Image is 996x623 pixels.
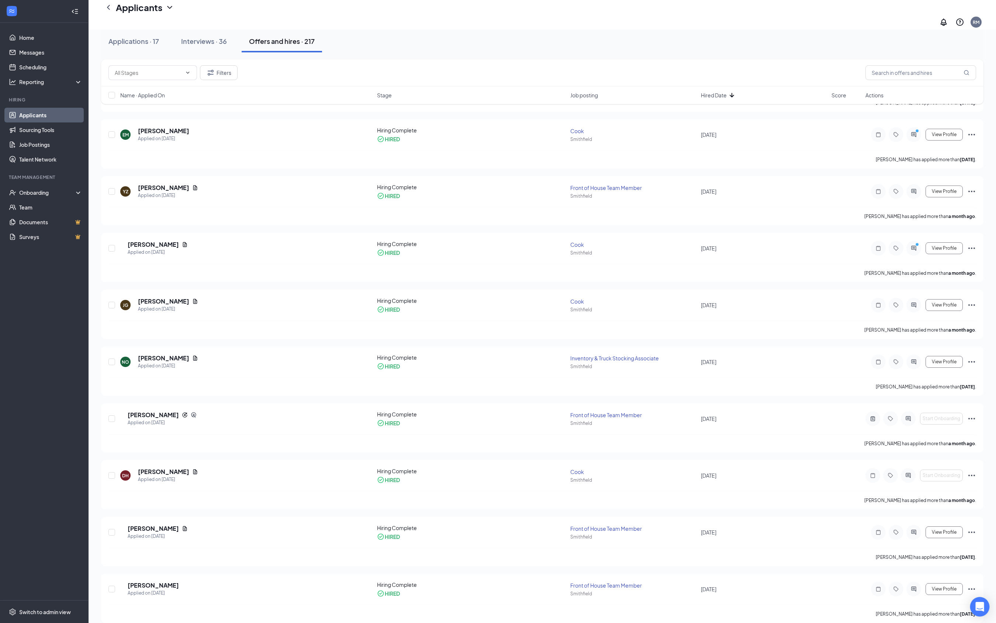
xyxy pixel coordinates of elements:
div: Inventory & Truck Stocking Associate [570,354,696,362]
p: [PERSON_NAME] has applied more than . [876,554,976,560]
div: HIRED [385,590,400,597]
svg: WorkstreamLogo [8,7,15,15]
svg: Document [192,355,198,361]
span: Start Onboarding [923,473,960,478]
b: [DATE] [960,611,975,617]
svg: Tag [892,245,900,251]
span: View Profile [932,246,957,251]
span: View Profile [932,586,957,592]
svg: Ellipses [967,585,976,593]
div: HIRED [385,419,400,427]
p: [PERSON_NAME] has applied more than . [876,156,976,163]
div: Team Management [9,174,81,180]
svg: MagnifyingGlass [964,70,969,76]
svg: CheckmarkCircle [377,135,384,143]
svg: ActiveChat [909,359,918,365]
div: JG [123,302,128,308]
svg: ActiveChat [909,586,918,592]
svg: Tag [892,529,900,535]
span: [DATE] [701,188,716,195]
h5: [PERSON_NAME] [128,581,179,589]
svg: QuestionInfo [955,18,964,27]
div: Cook [570,468,696,475]
svg: ArrowDown [727,91,736,100]
svg: Tag [892,586,900,592]
span: View Profile [932,359,957,364]
div: HIRED [385,533,400,540]
input: All Stages [115,69,182,77]
h5: [PERSON_NAME] [138,354,189,362]
div: RM [973,19,979,25]
div: Hiring Complete [377,183,566,191]
svg: PrimaryDot [914,242,923,248]
span: View Profile [932,189,957,194]
div: Hiring Complete [377,297,566,304]
svg: CheckmarkCircle [377,476,384,484]
h5: [PERSON_NAME] [128,525,179,533]
span: View Profile [932,302,957,308]
svg: CheckmarkCircle [377,590,384,597]
h5: [PERSON_NAME] [138,468,189,476]
div: Open Intercom Messenger [970,597,990,617]
p: [PERSON_NAME] has applied more than . [864,213,976,219]
div: Smithfield [570,534,696,540]
div: HIRED [385,476,400,484]
svg: CheckmarkCircle [377,192,384,200]
div: Applied on [DATE] [128,249,188,256]
p: [PERSON_NAME] has applied more than . [864,270,976,276]
span: [DATE] [701,415,716,422]
div: Offers and hires · 217 [249,37,315,46]
b: [DATE] [960,554,975,560]
a: DocumentsCrown [19,215,82,229]
div: Cook [570,127,696,135]
h5: [PERSON_NAME] [138,297,189,305]
div: Hiring Complete [377,127,566,134]
svg: CheckmarkCircle [377,533,384,540]
svg: Document [192,185,198,191]
h5: [PERSON_NAME] [128,240,179,249]
span: [DATE] [701,302,716,308]
a: Applicants [19,108,82,122]
h5: [PERSON_NAME] [128,411,179,419]
button: View Profile [926,583,963,595]
b: [DATE] [960,157,975,162]
div: EM [122,132,129,138]
div: Smithfield [570,420,696,426]
div: HIRED [385,192,400,200]
svg: CheckmarkCircle [377,306,384,313]
p: [PERSON_NAME] has applied more than . [864,440,976,447]
div: Cook [570,241,696,248]
h1: Applicants [116,1,162,14]
a: SurveysCrown [19,229,82,244]
div: HIRED [385,249,400,256]
div: Applied on [DATE] [128,533,188,540]
div: DH [122,473,129,479]
svg: Tag [892,359,900,365]
div: YZ [123,188,128,195]
div: Smithfield [570,136,696,142]
p: [PERSON_NAME] has applied more than . [864,327,976,333]
div: HIRED [385,363,400,370]
span: Stage [377,91,392,99]
div: NO [122,359,129,365]
svg: CheckmarkCircle [377,419,384,427]
svg: Ellipses [967,414,976,423]
svg: ChevronLeft [104,3,113,12]
span: [DATE] [701,245,716,252]
svg: Note [874,245,883,251]
button: Start Onboarding [920,413,963,425]
svg: Note [874,302,883,308]
div: Hiring Complete [377,411,566,418]
button: Start Onboarding [920,470,963,481]
svg: CheckmarkCircle [377,249,384,256]
svg: Document [182,526,188,532]
svg: Note [874,586,883,592]
svg: ActiveChat [909,302,918,308]
svg: Tag [886,473,895,478]
span: [DATE] [701,131,716,138]
svg: Ellipses [967,471,976,480]
div: Smithfield [570,307,696,313]
svg: Ellipses [967,130,976,139]
svg: Tag [892,188,900,194]
div: Front of House Team Member [570,411,696,419]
